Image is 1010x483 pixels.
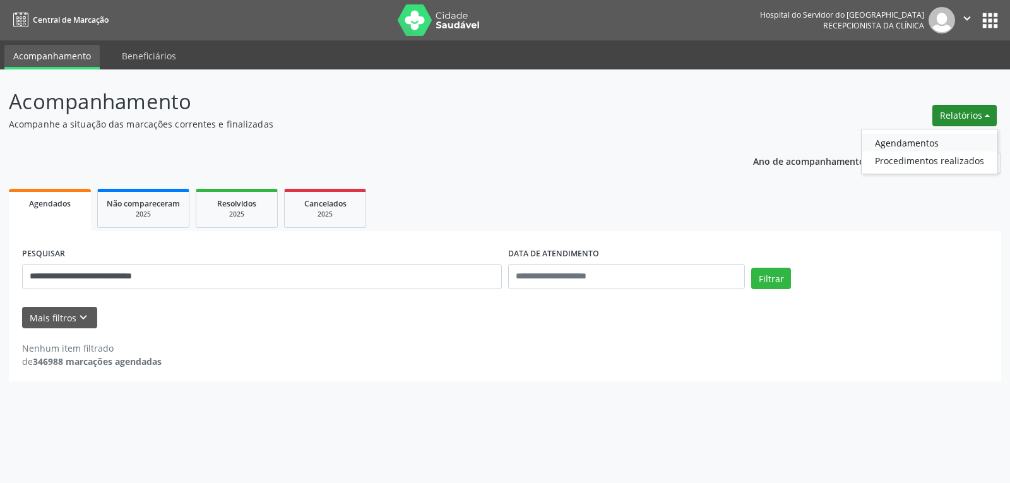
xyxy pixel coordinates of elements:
button: Mais filtroskeyboard_arrow_down [22,307,97,329]
button: apps [979,9,1001,32]
span: Não compareceram [107,198,180,209]
div: 2025 [294,210,357,219]
span: Agendados [29,198,71,209]
span: Central de Marcação [33,15,109,25]
div: de [22,355,162,368]
p: Acompanhamento [9,86,703,117]
i: keyboard_arrow_down [76,311,90,325]
div: Nenhum item filtrado [22,342,162,355]
span: Resolvidos [217,198,256,209]
label: DATA DE ATENDIMENTO [508,244,599,264]
label: PESQUISAR [22,244,65,264]
a: Agendamentos [862,134,997,152]
img: img [929,7,955,33]
strong: 346988 marcações agendadas [33,355,162,367]
span: Recepcionista da clínica [823,20,924,31]
a: Acompanhamento [4,45,100,69]
ul: Relatórios [861,129,998,174]
p: Ano de acompanhamento [753,153,865,169]
p: Acompanhe a situação das marcações correntes e finalizadas [9,117,703,131]
a: Procedimentos realizados [862,152,997,169]
i:  [960,11,974,25]
button: Relatórios [932,105,997,126]
a: Central de Marcação [9,9,109,30]
button: Filtrar [751,268,791,289]
div: 2025 [107,210,180,219]
span: Cancelados [304,198,347,209]
a: Beneficiários [113,45,185,67]
button:  [955,7,979,33]
div: Hospital do Servidor do [GEOGRAPHIC_DATA] [760,9,924,20]
div: 2025 [205,210,268,219]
